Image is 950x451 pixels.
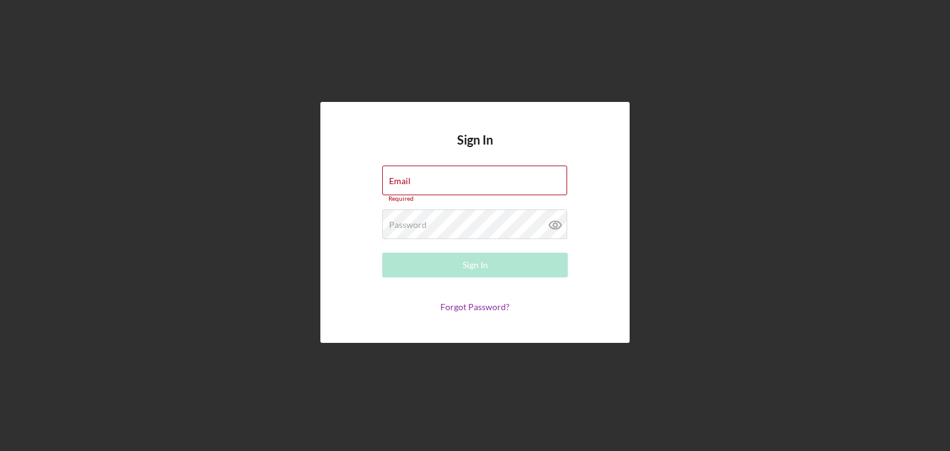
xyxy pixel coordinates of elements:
[440,301,510,312] a: Forgot Password?
[457,133,493,166] h4: Sign In
[389,176,411,186] label: Email
[382,253,568,277] button: Sign In
[389,220,427,230] label: Password
[463,253,488,277] div: Sign In
[382,195,568,203] div: Required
